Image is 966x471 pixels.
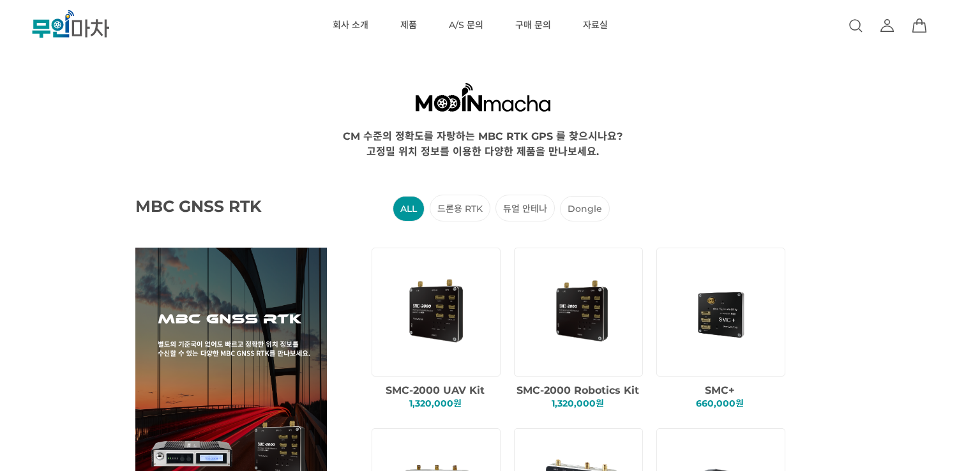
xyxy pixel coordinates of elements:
[705,384,735,396] span: SMC+
[409,398,462,409] span: 1,320,000원
[526,257,635,366] img: dd1389de6ba74b56ed1c86d804b0ca77.png
[39,128,928,158] div: CM 수준의 정확도를 자랑하는 MBC RTK GPS 를 찾으시나요? 고정밀 위치 정보를 이용한 다양한 제품을 만나보세요.
[668,257,778,366] img: f8268eb516eb82712c4b199d88f6799e.png
[384,257,493,366] img: 1ee78b6ef8b89e123d6f4d8a617f2cc2.png
[430,195,490,221] li: 드론용 RTK
[696,398,744,409] span: 660,000원
[393,196,425,221] li: ALL
[560,196,610,221] li: Dongle
[386,384,485,396] span: SMC-2000 UAV Kit
[517,384,639,396] span: SMC-2000 Robotics Kit
[135,197,295,216] span: MBC GNSS RTK
[552,398,604,409] span: 1,320,000원
[495,195,555,221] li: 듀얼 안테나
